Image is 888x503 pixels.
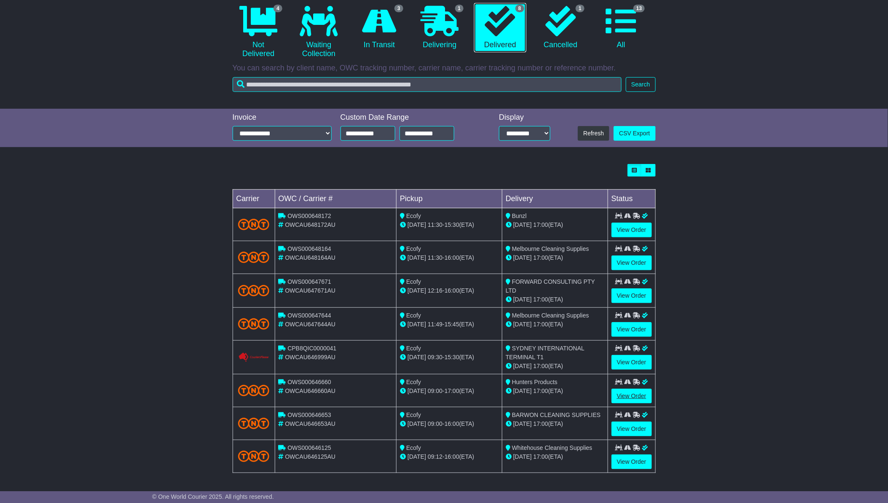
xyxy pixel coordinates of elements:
[578,126,609,141] button: Refresh
[612,256,652,270] a: View Order
[506,452,604,461] div: (ETA)
[238,451,270,462] img: TNT_Domestic.png
[238,385,270,396] img: TNT_Domestic.png
[238,352,270,363] img: GetCarrierServiceLogo
[400,320,499,329] div: - (ETA)
[506,278,595,294] span: FORWARD CONSULTING PTY LTD
[400,420,499,428] div: - (ETA)
[506,295,604,304] div: (ETA)
[512,245,589,252] span: Melbourne Cleaning Supplies
[534,420,548,427] span: 17:00
[515,5,524,12] span: 8
[285,287,335,294] span: OWCAU647671AU
[408,221,426,228] span: [DATE]
[608,190,655,208] td: Status
[406,379,421,385] span: Ecofy
[400,387,499,395] div: - (ETA)
[285,420,335,427] span: OWCAU646653AU
[512,412,601,418] span: BARWON CLEANING SUPPLIES
[633,5,645,12] span: 13
[400,452,499,461] div: - (ETA)
[428,453,443,460] span: 09:12
[534,453,548,460] span: 17:00
[612,455,652,469] a: View Order
[428,287,443,294] span: 12:16
[287,345,336,352] span: CPB8QIC0000041
[513,453,532,460] span: [DATE]
[513,254,532,261] span: [DATE]
[408,287,426,294] span: [DATE]
[428,321,443,328] span: 11:49
[612,322,652,337] a: View Order
[445,254,459,261] span: 16:00
[400,221,499,229] div: - (ETA)
[406,245,421,252] span: Ecofy
[612,389,652,403] a: View Order
[353,3,405,53] a: 3 In Transit
[612,422,652,436] a: View Order
[287,312,331,319] span: OWS000647644
[512,379,558,385] span: Hunters Products
[428,254,443,261] span: 11:30
[612,355,652,370] a: View Order
[285,354,335,360] span: OWCAU646999AU
[455,5,464,12] span: 1
[428,221,443,228] span: 11:30
[406,444,421,451] span: Ecofy
[406,312,421,319] span: Ecofy
[275,190,397,208] td: OWC / Carrier #
[445,287,459,294] span: 16:00
[408,321,426,328] span: [DATE]
[535,3,587,53] a: 1 Cancelled
[512,444,593,451] span: Whitehouse Cleaning Supplies
[534,221,548,228] span: 17:00
[406,212,421,219] span: Ecofy
[506,420,604,428] div: (ETA)
[400,353,499,362] div: - (ETA)
[406,345,421,352] span: Ecofy
[285,321,335,328] span: OWCAU647644AU
[513,221,532,228] span: [DATE]
[513,420,532,427] span: [DATE]
[513,296,532,303] span: [DATE]
[285,221,335,228] span: OWCAU648172AU
[506,253,604,262] div: (ETA)
[445,420,459,427] span: 16:00
[414,3,466,53] a: 1 Delivering
[534,321,548,328] span: 17:00
[287,412,331,418] span: OWS000646653
[408,453,426,460] span: [DATE]
[506,345,585,360] span: SYDNEY INTERNATIONAL TERMINAL T1
[512,312,589,319] span: Melbourne Cleaning Supplies
[287,444,331,451] span: OWS000646125
[626,77,655,92] button: Search
[400,253,499,262] div: - (ETA)
[428,420,443,427] span: 09:00
[499,113,550,122] div: Display
[233,64,656,73] p: You can search by client name, OWC tracking number, carrier name, carrier tracking number or refe...
[397,190,502,208] td: Pickup
[506,362,604,371] div: (ETA)
[233,113,332,122] div: Invoice
[534,296,548,303] span: 17:00
[428,387,443,394] span: 09:00
[445,321,459,328] span: 15:45
[287,379,331,385] span: OWS000646660
[287,212,331,219] span: OWS000648172
[534,387,548,394] span: 17:00
[293,3,345,62] a: Waiting Collection
[595,3,647,53] a: 13 All
[512,212,527,219] span: Bunzl
[287,245,331,252] span: OWS000648164
[152,493,274,500] span: © One World Courier 2025. All rights reserved.
[238,285,270,296] img: TNT_Domestic.png
[394,5,403,12] span: 3
[238,252,270,263] img: TNT_Domestic.png
[502,190,608,208] td: Delivery
[445,387,459,394] span: 17:00
[341,113,476,122] div: Custom Date Range
[233,3,284,62] a: 4 Not Delivered
[285,453,335,460] span: OWCAU646125AU
[408,354,426,360] span: [DATE]
[285,387,335,394] span: OWCAU646660AU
